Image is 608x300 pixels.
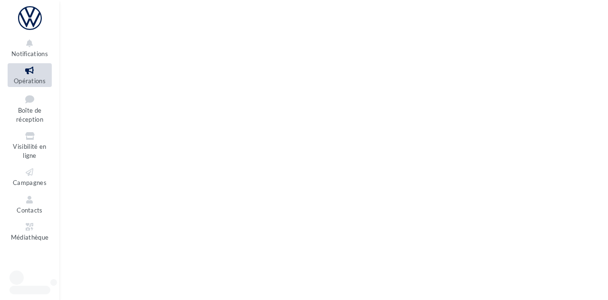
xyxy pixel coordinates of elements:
[8,247,52,271] a: Calendrier
[11,233,49,241] span: Médiathèque
[8,193,52,216] a: Contacts
[13,179,47,186] span: Campagnes
[16,106,43,123] span: Boîte de réception
[13,143,46,159] span: Visibilité en ligne
[8,63,52,87] a: Opérations
[11,50,48,58] span: Notifications
[8,129,52,161] a: Visibilité en ligne
[14,77,46,85] span: Opérations
[8,220,52,243] a: Médiathèque
[8,36,52,59] button: Notifications
[8,91,52,126] a: Boîte de réception
[8,165,52,188] a: Campagnes
[17,206,43,214] span: Contacts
